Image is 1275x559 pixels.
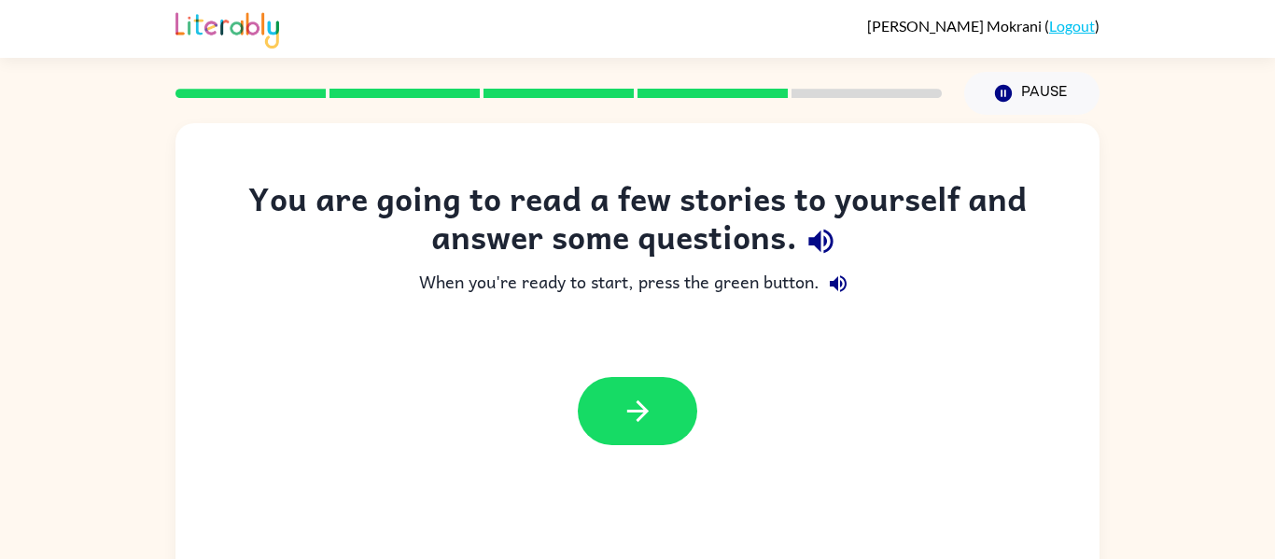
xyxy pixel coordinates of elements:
span: [PERSON_NAME] Mokrani [867,17,1044,35]
button: Pause [964,72,1100,115]
div: When you're ready to start, press the green button. [213,265,1062,302]
img: Literably [175,7,279,49]
div: You are going to read a few stories to yourself and answer some questions. [213,179,1062,265]
div: ( ) [867,17,1100,35]
a: Logout [1049,17,1095,35]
